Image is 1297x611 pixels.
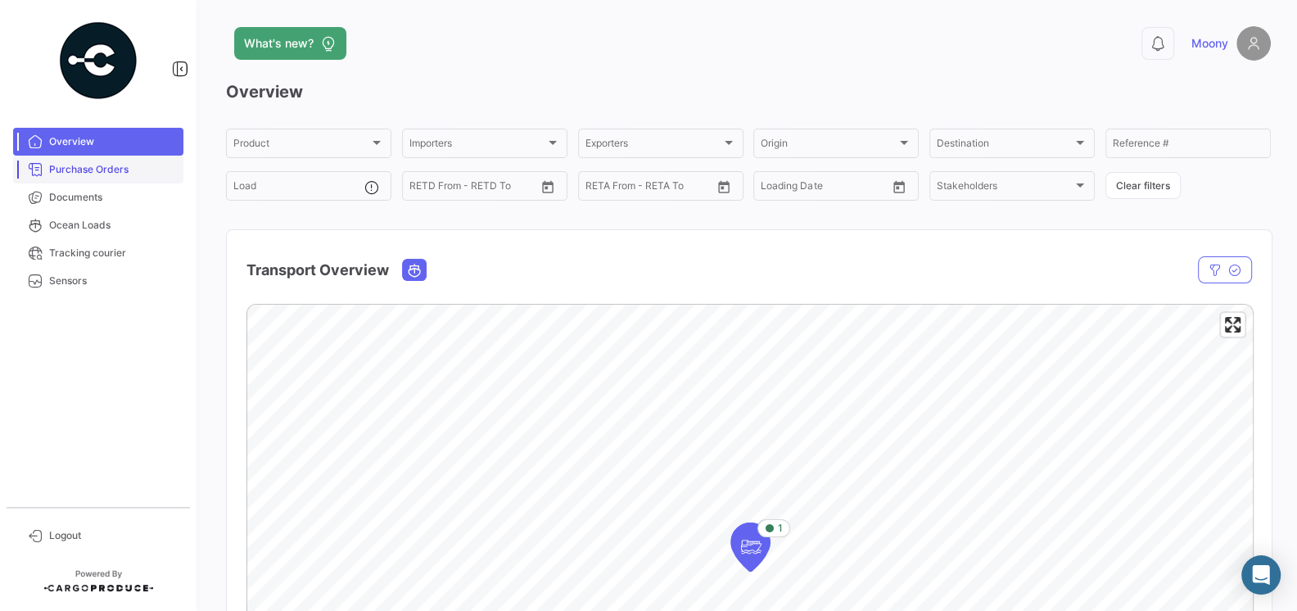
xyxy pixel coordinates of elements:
[49,190,177,205] span: Documents
[1191,35,1228,52] span: Moony
[1241,555,1281,595] div: Abrir Intercom Messenger
[1221,313,1245,337] button: Enter fullscreen
[246,259,389,282] h4: Transport Overview
[778,521,783,536] span: 1
[13,156,183,183] a: Purchase Orders
[1105,172,1181,199] button: Clear filters
[730,523,770,572] div: Map marker
[244,35,314,52] span: What's new?
[536,174,560,199] button: Open calendar
[444,183,504,194] input: To
[409,140,545,152] span: Importers
[13,183,183,211] a: Documents
[13,211,183,239] a: Ocean Loads
[57,20,139,102] img: powered-by.png
[233,140,369,152] span: Product
[13,267,183,295] a: Sensors
[49,162,177,177] span: Purchase Orders
[620,183,680,194] input: To
[937,140,1073,152] span: Destination
[887,174,911,199] button: Open calendar
[712,174,736,199] button: Open calendar
[49,218,177,233] span: Ocean Loads
[409,183,432,194] input: From
[731,523,771,572] div: Map marker
[1236,26,1271,61] img: placeholder-user.png
[403,260,426,280] button: Ocean
[49,246,177,260] span: Tracking courier
[13,239,183,267] a: Tracking courier
[585,183,608,194] input: From
[226,80,1271,103] h3: Overview
[937,183,1073,194] span: Stakeholders
[13,128,183,156] a: Overview
[761,183,784,194] input: From
[49,274,177,288] span: Sensors
[234,27,346,60] button: What's new?
[49,134,177,149] span: Overview
[795,183,855,194] input: To
[761,140,897,152] span: Origin
[585,140,721,152] span: Exporters
[49,528,177,543] span: Logout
